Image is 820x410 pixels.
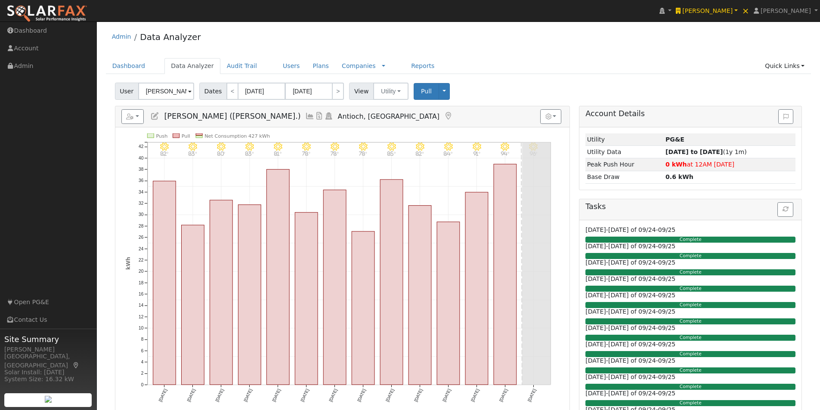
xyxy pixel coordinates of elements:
strong: ID: 17296657, authorized: 09/18/25 [665,136,684,143]
text: [DATE] [470,388,480,403]
text: [DATE] [413,388,423,403]
text: 26 [139,235,144,240]
div: Complete [585,400,795,406]
text: Net Consumption 427 kWh [204,133,270,139]
strong: 0 kWh [665,161,687,168]
div: [GEOGRAPHIC_DATA], [GEOGRAPHIC_DATA] [4,352,92,370]
td: Peak Push Hour [585,158,664,171]
p: 94° [498,151,513,156]
p: 80° [214,151,229,156]
i: 9/15 - Clear [472,142,481,151]
h6: [DATE]-[DATE] of 09/24-09/25 [585,390,795,397]
p: 83° [185,151,200,156]
a: Bills [315,112,324,120]
a: Admin [112,33,131,40]
td: Utility [585,133,664,146]
div: Complete [585,286,795,292]
i: 9/06 - Clear [217,142,226,151]
rect: onclick="" [380,179,403,385]
text: [DATE] [328,388,338,403]
p: 84° [441,151,456,156]
button: Pull [414,83,439,100]
rect: onclick="" [465,192,488,385]
text: [DATE] [214,388,224,403]
h6: [DATE]-[DATE] of 09/24-09/25 [585,243,795,250]
i: 9/16 - Clear [501,142,509,151]
span: × [742,6,749,16]
i: 9/11 - MostlyClear [359,142,368,151]
a: < [226,83,238,100]
rect: onclick="" [323,190,346,385]
span: Site Summary [4,333,92,345]
text: 0 [141,382,143,387]
div: [PERSON_NAME] [4,345,92,354]
p: 91° [469,151,484,156]
rect: onclick="" [238,205,261,385]
i: 9/09 - Clear [302,142,311,151]
div: Solar Install: [DATE] [4,368,92,377]
p: 82° [412,151,427,156]
span: User [115,83,139,100]
text: [DATE] [300,388,309,403]
text: 36 [139,179,144,183]
button: Refresh [777,202,793,217]
div: Complete [585,367,795,373]
a: Data Analyzer [140,32,201,42]
text: 30 [139,213,144,217]
rect: onclick="" [266,170,289,385]
text: [DATE] [271,388,281,403]
h5: Account Details [585,109,795,118]
text: [DATE] [385,388,395,403]
rect: onclick="" [408,206,431,385]
i: 9/10 - Clear [331,142,339,151]
a: > [332,83,344,100]
strong: 0.6 kWh [665,173,693,180]
i: 9/05 - Clear [189,142,197,151]
rect: onclick="" [210,200,232,385]
text: 10 [139,326,144,330]
a: Data Analyzer [164,58,220,74]
a: Map [444,112,453,120]
text: 20 [139,269,144,274]
rect: onclick="" [295,213,318,385]
text: [DATE] [243,388,253,403]
text: 34 [139,190,144,194]
p: 83° [242,151,257,156]
text: 22 [139,258,144,262]
td: at 12AM [DATE] [664,158,796,171]
h6: [DATE]-[DATE] of 09/24-09/25 [585,357,795,364]
rect: onclick="" [153,181,176,385]
td: Base Draw [585,171,664,183]
text: Pull [181,133,190,139]
i: 9/13 - MostlyClear [416,142,424,151]
text: [DATE] [186,388,196,403]
span: [PERSON_NAME] [761,7,811,14]
h6: [DATE]-[DATE] of 09/24-09/25 [585,308,795,315]
h6: [DATE]-[DATE] of 09/24-09/25 [585,275,795,283]
span: Antioch, [GEOGRAPHIC_DATA] [338,112,439,120]
i: 9/04 - Clear [160,142,169,151]
a: Multi-Series Graph [305,112,315,120]
text: 4 [141,360,143,364]
h6: [DATE]-[DATE] of 09/24-09/25 [585,292,795,299]
text: 8 [141,337,143,342]
a: Reports [405,58,441,74]
a: Users [276,58,306,74]
p: 81° [270,151,285,156]
text: 12 [139,314,144,319]
text: 2 [141,371,143,376]
span: [PERSON_NAME] [682,7,733,14]
a: Companies [342,62,376,69]
text: kWh [125,257,131,270]
a: Edit User (37495) [150,112,160,120]
div: Complete [585,253,795,259]
h5: Tasks [585,202,795,211]
span: (1y 1m) [665,148,747,155]
rect: onclick="" [352,231,374,385]
text: 42 [139,144,144,149]
span: Dates [199,83,227,100]
text: 6 [141,348,143,353]
div: System Size: 16.32 kW [4,375,92,384]
p: 85° [384,151,399,156]
p: 78° [299,151,314,156]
